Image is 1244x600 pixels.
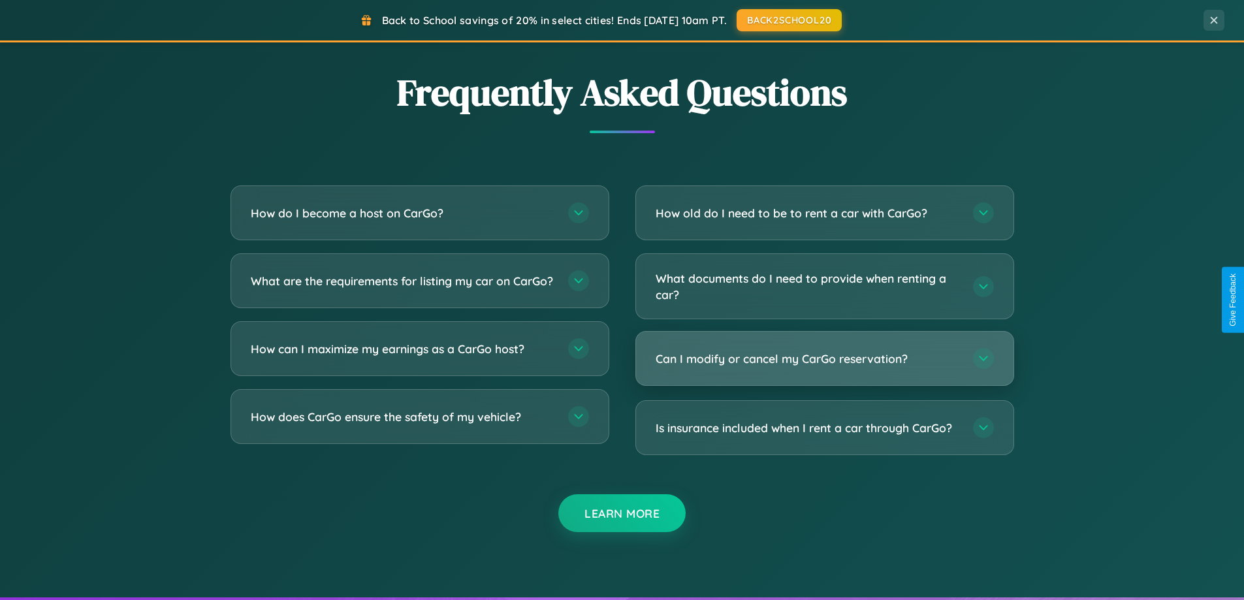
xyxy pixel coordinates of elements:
h3: What documents do I need to provide when renting a car? [656,270,960,302]
div: Give Feedback [1228,274,1237,326]
h3: What are the requirements for listing my car on CarGo? [251,273,555,289]
span: Back to School savings of 20% in select cities! Ends [DATE] 10am PT. [382,14,727,27]
h3: How do I become a host on CarGo? [251,205,555,221]
h3: Can I modify or cancel my CarGo reservation? [656,351,960,367]
h3: How can I maximize my earnings as a CarGo host? [251,341,555,357]
button: Learn More [558,494,686,532]
h2: Frequently Asked Questions [231,67,1014,118]
h3: How old do I need to be to rent a car with CarGo? [656,205,960,221]
h3: Is insurance included when I rent a car through CarGo? [656,420,960,436]
button: BACK2SCHOOL20 [737,9,842,31]
h3: How does CarGo ensure the safety of my vehicle? [251,409,555,425]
